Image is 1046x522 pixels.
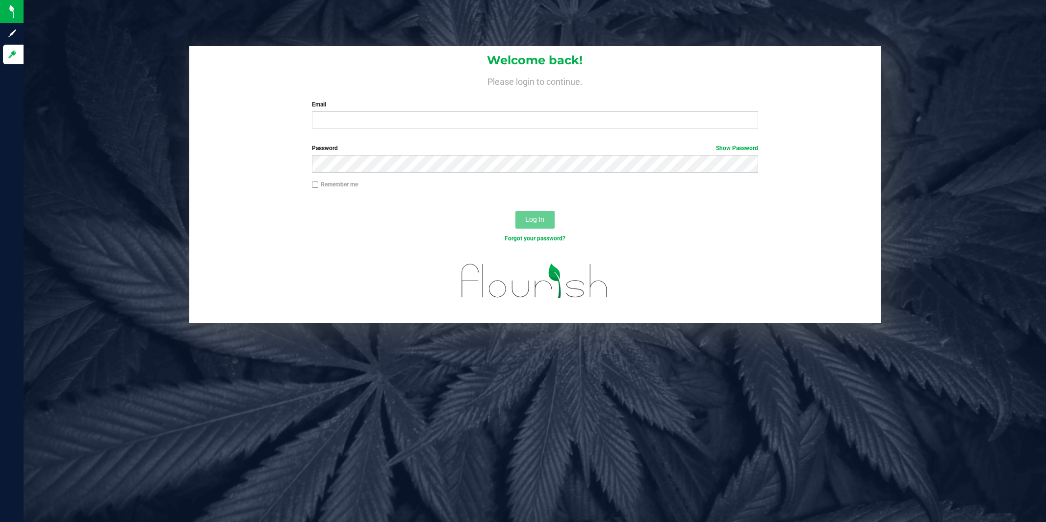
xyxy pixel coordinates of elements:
inline-svg: Log in [7,50,17,59]
label: Email [312,100,758,109]
input: Remember me [312,182,319,188]
span: Log In [525,215,544,223]
label: Remember me [312,180,358,189]
h4: Please login to continue. [189,75,881,86]
span: Password [312,145,338,152]
button: Log In [515,211,555,229]
a: Forgot your password? [505,235,565,242]
img: flourish_logo.svg [448,253,621,309]
a: Show Password [716,145,758,152]
h1: Welcome back! [189,54,881,67]
inline-svg: Sign up [7,28,17,38]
